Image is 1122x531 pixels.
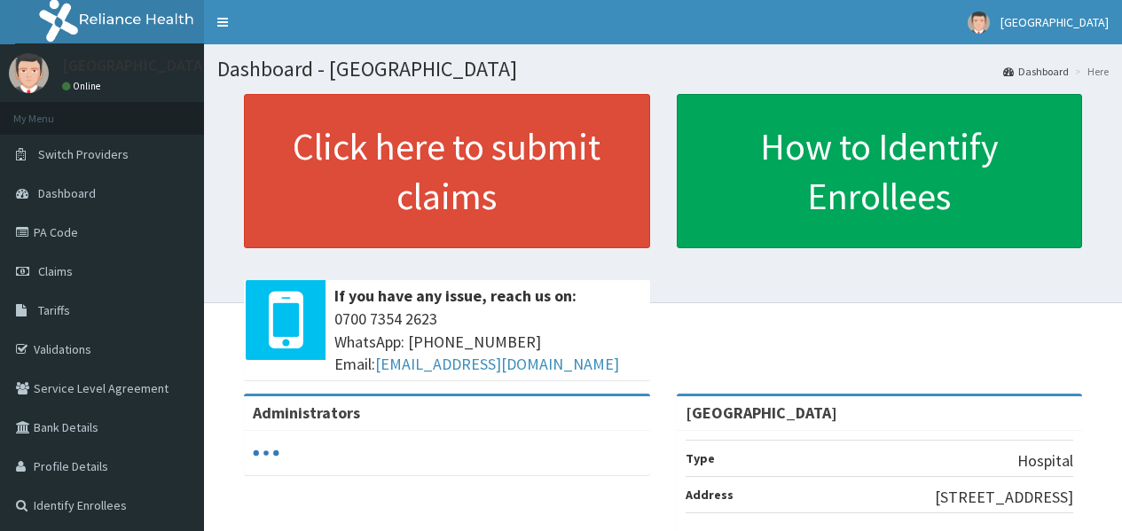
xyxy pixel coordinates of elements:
a: Click here to submit claims [244,94,650,248]
p: [STREET_ADDRESS] [935,486,1073,509]
b: Type [686,450,715,466]
a: How to Identify Enrollees [677,94,1083,248]
span: Dashboard [38,185,96,201]
b: Administrators [253,402,360,423]
span: Switch Providers [38,146,129,162]
span: [GEOGRAPHIC_DATA] [1000,14,1109,30]
h1: Dashboard - [GEOGRAPHIC_DATA] [217,58,1109,81]
span: Tariffs [38,302,70,318]
b: Address [686,487,734,503]
a: Dashboard [1003,64,1069,79]
p: Hospital [1017,449,1073,472]
a: Online [62,80,105,92]
img: User Image [9,53,49,93]
li: Here [1071,64,1109,79]
svg: audio-loading [253,440,279,466]
b: If you have any issue, reach us on: [334,285,577,306]
span: Claims [38,263,73,279]
a: [EMAIL_ADDRESS][DOMAIN_NAME] [375,354,619,374]
span: 0700 7354 2623 WhatsApp: [PHONE_NUMBER] Email: [334,308,641,376]
img: User Image [968,12,990,34]
strong: [GEOGRAPHIC_DATA] [686,402,837,423]
p: [GEOGRAPHIC_DATA] [62,58,208,74]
